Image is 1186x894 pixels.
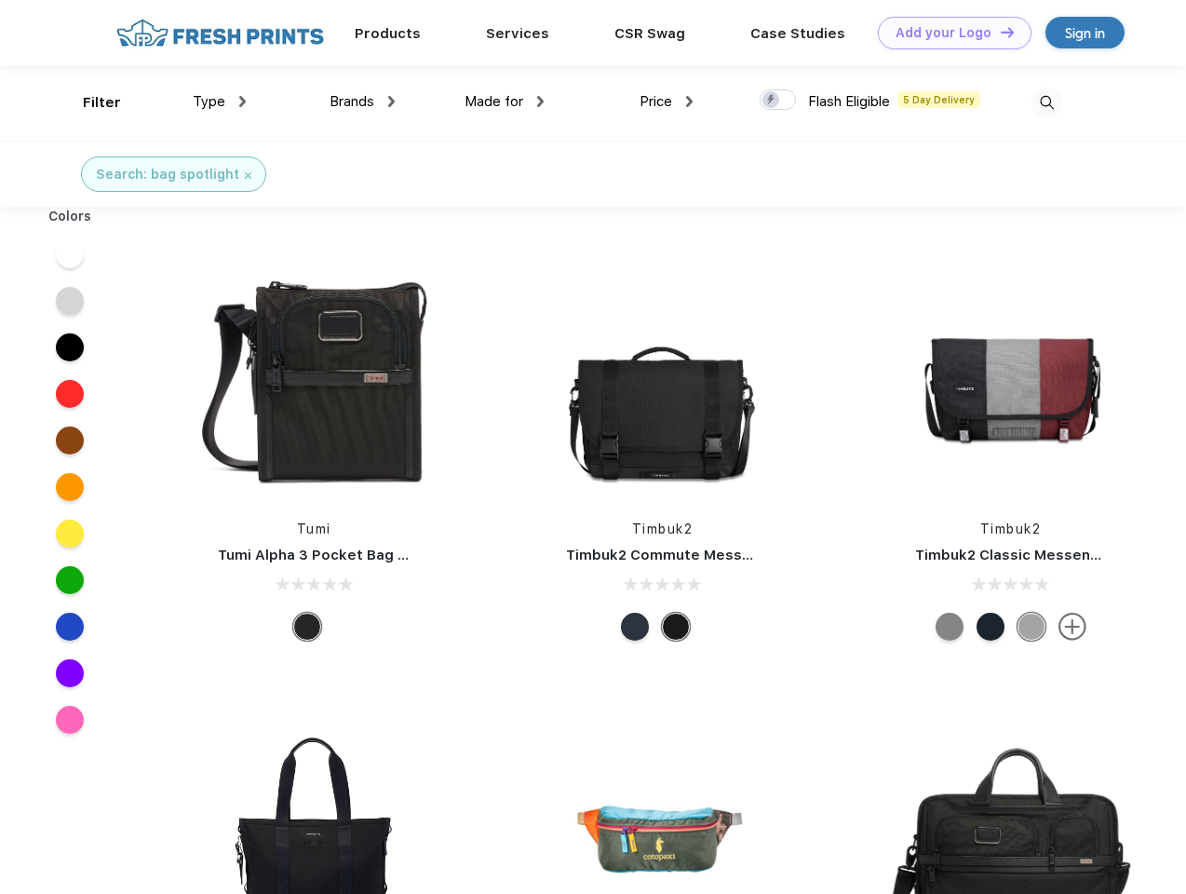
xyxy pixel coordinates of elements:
[1031,88,1062,118] img: desktop_search.svg
[1001,27,1014,37] img: DT
[566,547,815,563] a: Timbuk2 Commute Messenger Bag
[1065,22,1105,44] div: Sign in
[662,613,690,641] div: Eco Black
[293,613,321,641] div: Black
[621,613,649,641] div: Eco Nautical
[193,93,225,110] span: Type
[1045,17,1125,48] a: Sign in
[465,93,523,110] span: Made for
[355,25,421,42] a: Products
[330,93,374,110] span: Brands
[632,521,694,536] a: Timbuk2
[245,172,251,179] img: filter_cancel.svg
[897,91,980,108] span: 5 Day Delivery
[538,253,786,501] img: func=resize&h=266
[190,253,438,501] img: func=resize&h=266
[887,253,1135,501] img: func=resize&h=266
[96,165,239,184] div: Search: bag spotlight
[1058,613,1086,641] img: more.svg
[936,613,964,641] div: Eco Gunmetal
[537,96,544,107] img: dropdown.png
[1018,613,1045,641] div: Eco Rind Pop
[686,96,693,107] img: dropdown.png
[896,25,991,41] div: Add your Logo
[980,521,1042,536] a: Timbuk2
[977,613,1004,641] div: Eco Monsoon
[388,96,395,107] img: dropdown.png
[239,96,246,107] img: dropdown.png
[34,207,106,226] div: Colors
[297,521,331,536] a: Tumi
[808,93,890,110] span: Flash Eligible
[640,93,672,110] span: Price
[111,17,330,49] img: fo%20logo%202.webp
[83,92,121,114] div: Filter
[218,547,436,563] a: Tumi Alpha 3 Pocket Bag Small
[915,547,1146,563] a: Timbuk2 Classic Messenger Bag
